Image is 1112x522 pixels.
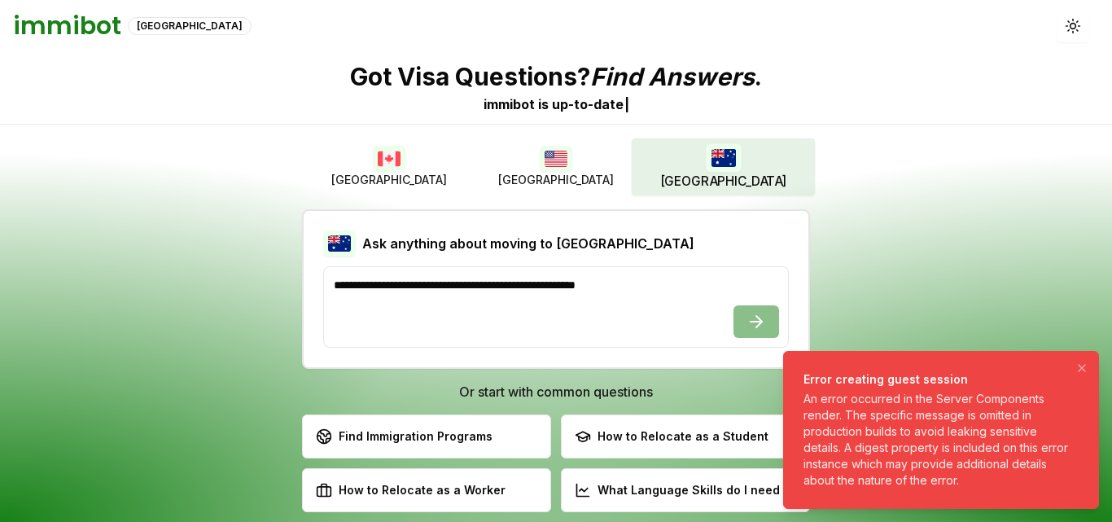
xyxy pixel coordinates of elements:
div: Find Immigration Programs [316,428,493,445]
img: Canada flag [373,146,405,172]
span: [GEOGRAPHIC_DATA] [498,172,614,188]
div: immibot is [484,94,549,114]
span: [GEOGRAPHIC_DATA] [331,172,447,188]
div: Error creating guest session [803,371,1072,388]
button: How to Relocate as a Student [561,415,810,458]
img: Australia flag [323,230,356,257]
button: What Language Skills do I need [561,468,810,512]
button: How to Relocate as a Worker [302,468,551,512]
span: Find Answers [590,62,755,91]
div: [GEOGRAPHIC_DATA] [128,17,252,35]
div: What Language Skills do I need [575,482,780,498]
img: USA flag [540,146,572,172]
p: Got Visa Questions? . [350,62,762,91]
div: How to Relocate as a Worker [316,482,506,498]
img: Australia flag [705,143,741,172]
h2: Ask anything about moving to [GEOGRAPHIC_DATA] [362,234,694,253]
button: Find Immigration Programs [302,415,551,458]
h1: immibot [13,11,121,41]
span: | [624,96,629,112]
span: u p - t o - d a t e [552,96,624,112]
span: [GEOGRAPHIC_DATA] [659,173,786,191]
div: How to Relocate as a Student [575,428,768,445]
h3: Or start with common questions [302,382,810,401]
div: An error occurred in the Server Components render. The specific message is omitted in production ... [803,391,1072,489]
